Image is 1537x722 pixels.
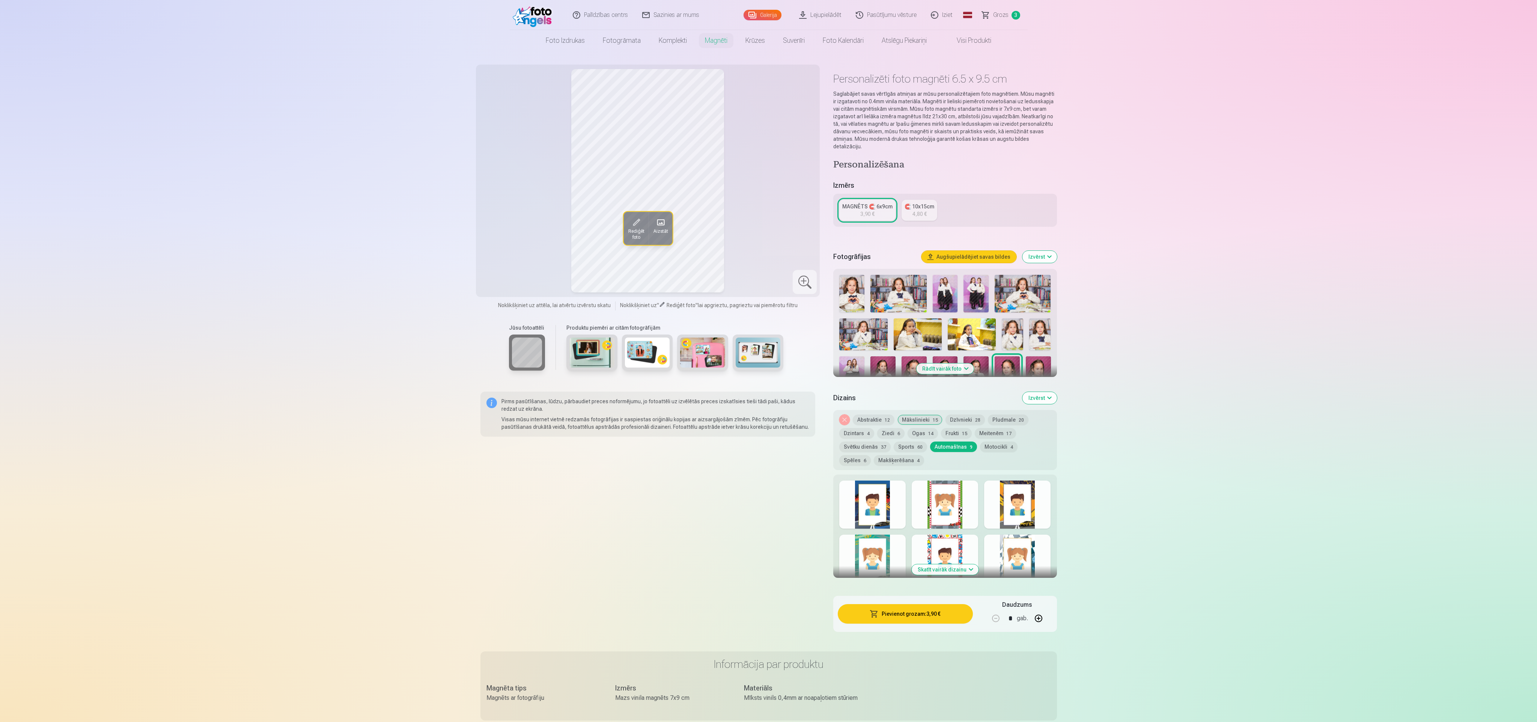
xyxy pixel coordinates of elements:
button: Izvērst [1022,392,1057,404]
span: " [657,302,659,308]
button: Aizstāt [649,212,672,245]
a: Visi produkti [936,30,1000,51]
button: Meitenēm17 [975,428,1016,439]
h5: Dizains [833,393,1016,403]
div: MAGNĒTS 🧲 6x9cm [842,203,893,210]
a: Foto kalendāri [814,30,873,51]
button: Rādīt vairāk foto [916,363,974,374]
h1: Personalizēti foto magnēti 6.5 x 9.5 cm [833,72,1057,86]
div: Magnēts ar fotogrāfiju [486,693,600,702]
span: 4 [917,458,920,463]
div: Mīksts vinils 0,4mm ar noapaļotiem stūriem [744,693,858,702]
span: 15 [962,431,967,436]
span: 20 [1019,418,1024,423]
button: Sports60 [894,442,927,452]
button: Skatīt vairāk dizainu [912,564,979,575]
h4: Personalizēšana [833,159,1057,171]
button: Spēles6 [839,455,871,466]
span: Noklikšķiniet uz attēla, lai atvērtu izvērstu skatu [498,301,611,309]
span: 60 [917,445,923,450]
button: Makšķerēšana4 [874,455,924,466]
span: 4 [867,431,870,436]
button: Frukti15 [941,428,972,439]
a: Magnēti [696,30,736,51]
h3: Informācija par produktu [486,657,1051,671]
a: Galerija [744,10,781,20]
span: 6 [864,458,866,463]
div: Izmērs [615,683,729,693]
span: 9 [970,445,972,450]
button: Rediģēt foto [623,212,649,245]
button: Pludmale20 [988,415,1028,425]
a: Komplekti [650,30,696,51]
button: Ogas14 [908,428,938,439]
h6: Jūsu fotoattēli [509,324,545,332]
span: lai apgrieztu, pagrieztu vai piemērotu filtru [698,302,798,308]
span: Noklikšķiniet uz [620,302,657,308]
span: Rediģēt foto [628,228,644,240]
span: " [695,302,698,308]
p: Visas mūsu internet vietnē redzamās fotogrāfijas ir saspiestas oriģinālu kopijas ar aizsargājošām... [501,416,810,431]
button: Dzīvnieki28 [945,415,985,425]
button: Mākslinieki15 [897,415,942,425]
h5: Daudzums [1002,600,1032,609]
a: 🧲 10x15cm4,80 € [902,200,937,221]
div: 🧲 10x15cm [905,203,934,210]
button: Dzintars4 [839,428,874,439]
h6: Produktu piemēri ar citām fotogrāfijām [563,324,786,332]
span: 17 [1006,431,1012,436]
a: Fotogrāmata [594,30,650,51]
span: 6 [897,431,900,436]
span: 12 [885,418,890,423]
div: Magnēta tips [486,683,600,693]
span: 37 [881,445,886,450]
span: Rediģēt foto [667,302,695,308]
a: Foto izdrukas [537,30,594,51]
span: Grozs [993,11,1009,20]
button: Motocikli4 [980,442,1018,452]
a: Krūzes [736,30,774,51]
span: Aizstāt [653,228,668,234]
span: 3 [1012,11,1020,20]
button: Automašīnas9 [930,442,977,452]
p: Pirms pasūtīšanas, lūdzu, pārbaudiet preces noformējumu, jo fotoattēli uz izvēlētās preces izskat... [501,398,810,413]
button: Abstraktie12 [853,415,894,425]
h5: Izmērs [833,180,1057,191]
button: Augšupielādējiet savas bildes [921,251,1016,263]
span: 4 [1010,445,1013,450]
h5: Fotogrāfijas [833,252,915,262]
img: /fa1 [513,3,556,27]
div: 4,80 € [912,210,927,218]
a: Suvenīri [774,30,814,51]
button: Svētku dienās37 [839,442,891,452]
span: 28 [975,418,980,423]
p: Saglabājiet savas vērtīgās atmiņas ar mūsu personalizētajiem foto magnētiem. Mūsu magnēti ir izga... [833,90,1057,150]
span: 14 [928,431,933,436]
a: MAGNĒTS 🧲 6x9cm3,90 € [839,200,896,221]
div: Materiāls [744,683,858,693]
a: Atslēgu piekariņi [873,30,936,51]
button: Ziedi6 [877,428,905,439]
div: Mazs vinila magnēts 7x9 cm [615,693,729,702]
div: 3,90 € [860,210,875,218]
div: gab. [1017,609,1028,627]
span: 15 [933,418,938,423]
button: Izvērst [1022,251,1057,263]
button: Pievienot grozam:3,90 € [838,604,972,624]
